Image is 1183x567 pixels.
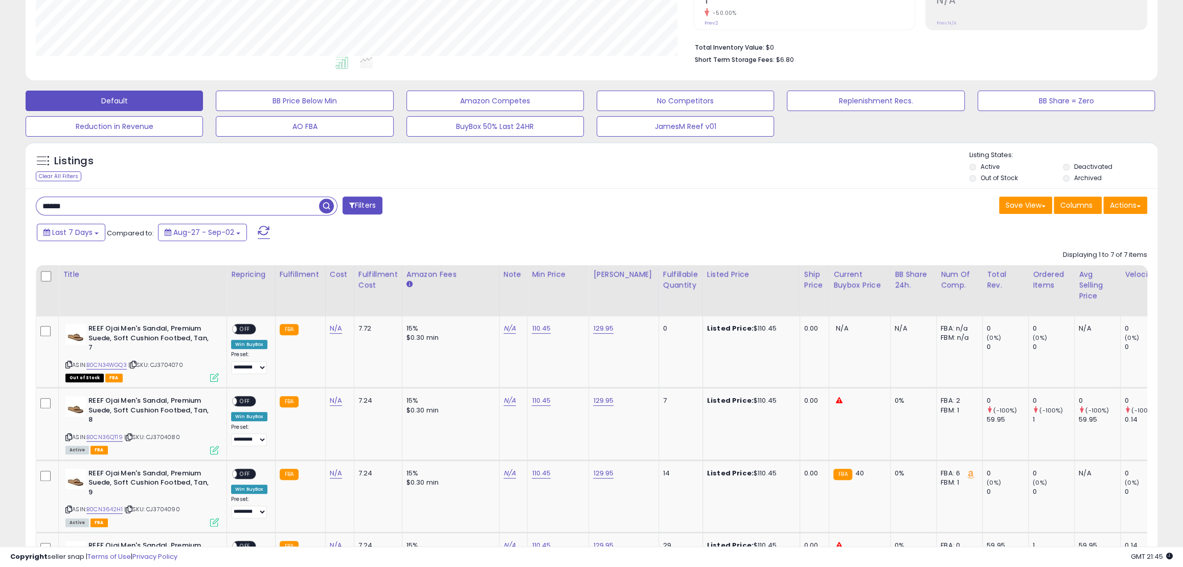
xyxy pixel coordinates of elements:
[1125,415,1166,424] div: 0.14
[707,324,792,333] div: $110.45
[1060,200,1093,210] span: Columns
[280,269,321,280] div: Fulfillment
[855,468,863,478] span: 40
[128,361,183,369] span: | SKU: CJ3704070
[1074,173,1102,182] label: Archived
[833,269,886,291] div: Current Buybox Price
[90,518,108,527] span: FBA
[1079,415,1120,424] div: 59.95
[707,323,754,333] b: Listed Price:
[532,468,551,478] a: 110.45
[1039,406,1063,415] small: (-100%)
[804,396,821,405] div: 0.00
[593,269,654,280] div: [PERSON_NAME]
[1033,478,1047,487] small: (0%)
[1079,324,1112,333] div: N/A
[54,154,94,168] h5: Listings
[65,446,89,454] span: All listings currently available for purchase on Amazon
[406,406,491,415] div: $0.30 min
[63,269,222,280] div: Title
[1033,469,1074,478] div: 0
[231,269,271,280] div: Repricing
[663,469,695,478] div: 14
[1033,487,1074,496] div: 0
[941,396,974,405] div: FBA: 2
[895,269,932,291] div: BB Share 24h.
[941,478,974,487] div: FBM: 1
[65,324,219,381] div: ASIN:
[1054,197,1102,214] button: Columns
[833,469,852,480] small: FBA
[593,396,613,406] a: 129.95
[65,374,104,382] span: All listings that are currently out of stock and unavailable for purchase on Amazon
[1033,334,1047,342] small: (0%)
[88,469,213,500] b: REEF Ojai Men's Sandal, Premium Suede, Soft Cushion Footbed, Tan, 9
[216,91,393,111] button: BB Price Below Min
[993,406,1017,415] small: (-100%)
[88,324,213,355] b: REEF Ojai Men's Sandal, Premium Suede, Soft Cushion Footbed, Tan, 7
[504,323,516,334] a: N/A
[26,116,203,137] button: Reduction in Revenue
[987,324,1028,333] div: 0
[695,55,775,64] b: Short Term Storage Fees:
[663,269,698,291] div: Fulfillable Quantity
[1079,269,1116,301] div: Avg Selling Price
[86,505,123,514] a: B0CN3642H1
[343,197,382,214] button: Filters
[124,505,180,513] span: | SKU: CJ3704090
[987,415,1028,424] div: 59.95
[280,324,299,335] small: FBA
[663,396,695,405] div: 7
[26,91,203,111] button: Default
[987,487,1028,496] div: 0
[173,227,234,237] span: Aug-27 - Sep-02
[1063,250,1147,260] div: Displaying 1 to 7 of 7 items
[941,324,974,333] div: FBA: n/a
[987,469,1028,478] div: 0
[1079,396,1120,405] div: 0
[88,396,213,427] b: REEF Ojai Men's Sandal, Premium Suede, Soft Cushion Footbed, Tan, 8
[941,269,978,291] div: Num of Comp.
[987,334,1001,342] small: (0%)
[1131,406,1155,415] small: (-100%)
[1033,342,1074,352] div: 0
[981,162,999,171] label: Active
[1085,406,1109,415] small: (-100%)
[804,324,821,333] div: 0.00
[597,116,774,137] button: JamesM Reef v01
[86,361,127,369] a: B0CN34WGQ3
[406,396,491,405] div: 15%
[593,468,613,478] a: 129.95
[216,116,393,137] button: AO FBA
[65,396,219,453] div: ASIN:
[330,468,342,478] a: N/A
[330,323,342,334] a: N/A
[406,269,495,280] div: Amazon Fees
[158,224,247,241] button: Aug-27 - Sep-02
[1074,162,1112,171] label: Deactivated
[707,468,754,478] b: Listed Price:
[358,269,398,291] div: Fulfillment Cost
[1125,469,1166,478] div: 0
[87,552,131,561] a: Terms of Use
[981,173,1018,182] label: Out of Stock
[663,324,695,333] div: 0
[330,269,350,280] div: Cost
[237,325,253,334] span: OFF
[237,469,253,478] span: OFF
[90,446,108,454] span: FBA
[132,552,177,561] a: Privacy Policy
[124,433,180,441] span: | SKU: CJ3704080
[969,150,1157,160] p: Listing States:
[86,433,123,442] a: B0CN36QT19
[941,333,974,342] div: FBM: n/a
[707,469,792,478] div: $110.45
[709,9,737,17] small: -50.00%
[1125,396,1166,405] div: 0
[107,228,154,238] span: Compared to:
[787,91,964,111] button: Replenishment Recs.
[36,171,81,181] div: Clear All Filters
[406,280,413,289] small: Amazon Fees.
[10,552,48,561] strong: Copyright
[532,269,584,280] div: Min Price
